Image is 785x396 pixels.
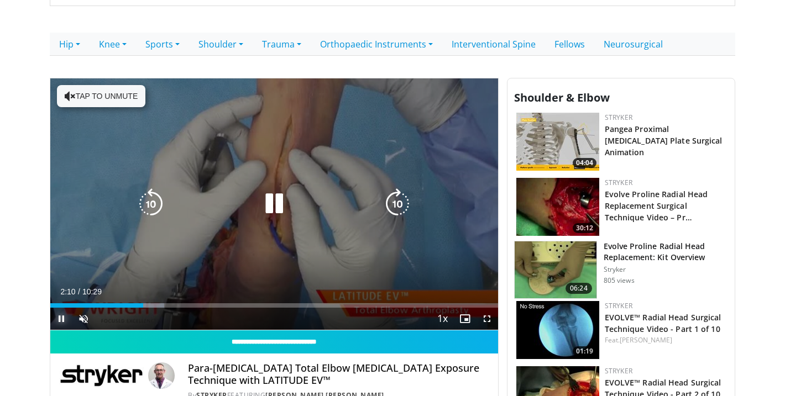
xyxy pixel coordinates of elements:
[605,124,723,157] a: Pangea Proximal [MEDICAL_DATA] Plate Surgical Animation
[59,362,144,389] img: Stryker
[605,312,721,334] a: EVOLVE™ Radial Head Surgical Technique Video - Part 1 of 10
[78,287,80,296] span: /
[50,78,498,330] video-js: Video Player
[514,90,610,105] span: Shoulder & Elbow
[515,241,596,299] img: 64cb395d-a0e2-4f85-9b10-a0afb4ea2778.150x105_q85_crop-smart_upscale.jpg
[60,287,75,296] span: 2:10
[82,287,102,296] span: 10:29
[516,301,599,359] a: 01:19
[148,362,175,389] img: Avatar
[50,303,498,308] div: Progress Bar
[516,113,599,171] img: e62b31b1-b8dd-47e5-87b8-3ff1218e55fe.150x105_q85_crop-smart_upscale.jpg
[50,33,90,56] a: Hip
[189,33,253,56] a: Shoulder
[188,362,489,386] h4: Para-[MEDICAL_DATA] Total Elbow [MEDICAL_DATA] Exposure Technique with LATITUDE EV™
[516,113,599,171] a: 04:04
[57,85,145,107] button: Tap to unmute
[594,33,672,56] a: Neurosurgical
[605,366,632,376] a: Stryker
[566,283,592,294] span: 06:24
[72,308,95,330] button: Unmute
[545,33,594,56] a: Fellows
[516,301,599,359] img: 324b8a51-90c8-465a-a736-865e2be6fd47.150x105_q85_crop-smart_upscale.jpg
[604,241,728,263] h3: Evolve Proline Radial Head Replacement: Kit Overview
[514,241,728,299] a: 06:24 Evolve Proline Radial Head Replacement: Kit Overview Stryker 805 views
[442,33,545,56] a: Interventional Spine
[454,308,476,330] button: Enable picture-in-picture mode
[573,158,596,168] span: 04:04
[573,223,596,233] span: 30:12
[573,346,596,356] span: 01:19
[620,335,672,345] a: [PERSON_NAME]
[604,276,635,285] p: 805 views
[605,301,632,310] a: Stryker
[90,33,136,56] a: Knee
[605,189,708,223] a: Evolve Proline Radial Head Replacement Surgical Technique Video – Pr…
[50,308,72,330] button: Pause
[432,308,454,330] button: Playback Rate
[516,178,599,236] a: 30:12
[605,178,632,187] a: Stryker
[605,113,632,122] a: Stryker
[604,265,728,274] p: Stryker
[516,178,599,236] img: 2be6333d-7397-45af-9cf2-bc7eead733e6.150x105_q85_crop-smart_upscale.jpg
[605,335,726,345] div: Feat.
[476,308,498,330] button: Fullscreen
[253,33,311,56] a: Trauma
[311,33,442,56] a: Orthopaedic Instruments
[136,33,189,56] a: Sports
